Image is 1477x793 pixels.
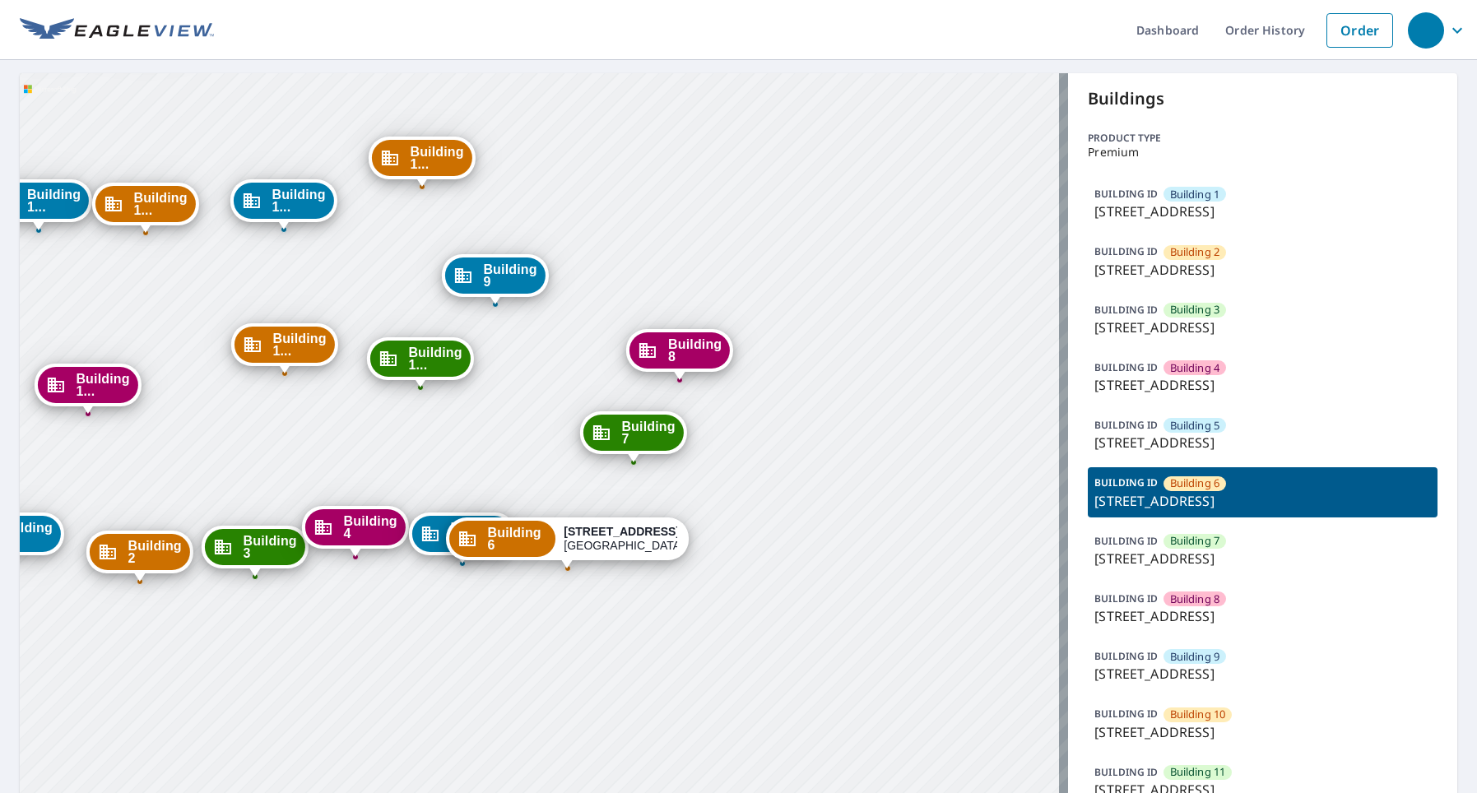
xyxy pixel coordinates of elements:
p: BUILDING ID [1094,649,1158,663]
p: BUILDING ID [1094,707,1158,721]
span: Building 1... [410,146,463,170]
div: Dropped pin, building Building 9, Commercial property, 1152 Chelsea Drive Lake Zurich, IL 60047 [441,254,548,305]
div: Dropped pin, building Building 5, Commercial property, 1152 Chelsea Drive Lake Zurich, IL 60047 [409,512,516,563]
span: Building 9 [483,263,536,288]
p: [STREET_ADDRESS] [1094,433,1431,452]
p: BUILDING ID [1094,765,1158,779]
span: Building 2 [128,540,182,564]
p: BUILDING ID [1094,360,1158,374]
span: Building 5 [1170,418,1220,434]
div: Dropped pin, building Building 15, Commercial property, 1152 Chelsea Drive Lake Zurich, IL 60047 [366,337,473,388]
span: Building 6 [1170,475,1220,491]
p: Buildings [1088,86,1438,111]
span: Building 3 [244,535,297,559]
p: [STREET_ADDRESS] [1094,722,1431,742]
span: Building 3 [1170,302,1220,318]
p: BUILDING ID [1094,418,1158,432]
span: Building 1... [408,346,462,371]
div: Dropped pin, building Building 7, Commercial property, 1152 Chelsea Drive Lake Zurich, IL 60047 [579,411,686,462]
span: Building 4 [344,515,397,540]
span: Building 10 [1170,707,1226,722]
span: Building 6 [488,526,548,551]
img: EV Logo [20,18,214,43]
div: Dropped pin, building Building 16, Commercial property, 1152 Chelsea Drive Lake Zurich, IL 60047 [34,364,141,415]
p: BUILDING ID [1094,475,1158,489]
div: Dropped pin, building Building 14, Commercial property, 1152 Chelsea Drive Lake Zurich, IL 60047 [230,323,337,374]
p: [STREET_ADDRESS] [1094,664,1431,684]
p: BUILDING ID [1094,244,1158,258]
span: Building 7 [1170,533,1220,549]
div: Dropped pin, building Building 4, Commercial property, 1152 Chelsea Drive Lake Zurich, IL 60047 [302,506,409,557]
div: Dropped pin, building Building 10, Commercial property, 1152 Chelsea Drive Lake Zurich, IL 60047 [368,137,475,188]
a: Order [1326,13,1393,48]
p: BUILDING ID [1094,591,1158,605]
span: Building 7 [621,420,675,445]
p: BUILDING ID [1094,303,1158,317]
p: Premium [1088,146,1438,159]
p: BUILDING ID [1094,534,1158,548]
div: Dropped pin, building Building 3, Commercial property, 1152 Chelsea Drive Lake Zurich, IL 60047 [202,526,309,577]
p: BUILDING ID [1094,187,1158,201]
div: Dropped pin, building Building 6, Commercial property, 1152 Chelsea Drive Lake Zurich, IL 60047 [446,517,690,568]
strong: [STREET_ADDRESS] [564,525,680,538]
span: Building 4 [1170,360,1220,376]
p: [STREET_ADDRESS] [1094,606,1431,626]
span: Building 1... [272,332,326,357]
span: Building 8 [1170,591,1220,607]
p: [STREET_ADDRESS] [1094,318,1431,337]
p: [STREET_ADDRESS] [1094,491,1431,511]
span: Building 1... [133,192,187,216]
span: Building 2 [1170,244,1220,260]
div: Dropped pin, building Building 2, Commercial property, 1152 Chelsea Drive Lake Zurich, IL 60047 [86,531,193,582]
span: Building 11 [1170,764,1226,780]
p: [STREET_ADDRESS] [1094,375,1431,395]
span: Building 1 [1170,187,1220,202]
span: Building 8 [668,338,722,363]
div: Dropped pin, building Building 18, Commercial property, 1152 Chelsea Drive Lake Zurich, IL 60047 [91,183,198,234]
div: [GEOGRAPHIC_DATA] [564,525,677,553]
span: Building 1... [76,373,129,397]
div: Dropped pin, building Building 13, Commercial property, 1152 Chelsea Drive Lake Zurich, IL 60047 [230,179,337,230]
div: Dropped pin, building Building 8, Commercial property, 1152 Chelsea Drive Lake Zurich, IL 60047 [626,329,733,380]
span: Building 1... [272,188,325,213]
span: Building 9 [1170,649,1220,665]
p: Product type [1088,131,1438,146]
span: Building 1... [27,188,81,213]
p: [STREET_ADDRESS] [1094,202,1431,221]
p: [STREET_ADDRESS] [1094,260,1431,280]
p: [STREET_ADDRESS] [1094,549,1431,568]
